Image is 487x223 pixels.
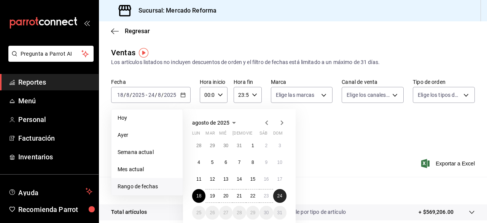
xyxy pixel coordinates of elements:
[232,156,246,169] button: 7 de agosto de 2025
[250,210,255,215] abbr: 29 de agosto de 2025
[205,189,219,203] button: 19 de agosto de 2025
[238,160,241,165] abbr: 7 de agosto de 2025
[276,91,315,99] span: Elige las marcas
[18,152,92,162] span: Inventarios
[224,160,227,165] abbr: 6 de agosto de 2025
[205,172,219,186] button: 12 de agosto de 2025
[277,176,282,182] abbr: 17 de agosto de 2025
[219,172,232,186] button: 13 de agosto de 2025
[210,143,215,148] abbr: 29 de julio de 2025
[205,156,219,169] button: 5 de agosto de 2025
[192,120,229,126] span: agosto de 2025
[210,210,215,215] abbr: 26 de agosto de 2025
[259,206,273,220] button: 30 de agosto de 2025
[265,143,267,148] abbr: 2 de agosto de 2025
[251,143,254,148] abbr: 1 de agosto de 2025
[232,131,277,139] abbr: jueves
[192,118,239,127] button: agosto de 2025
[164,92,177,98] input: ----
[237,176,242,182] abbr: 14 de agosto de 2025
[196,143,201,148] abbr: 28 de julio de 2025
[232,139,246,152] button: 31 de julio de 2025
[111,58,475,66] div: Los artículos listados no incluyen descuentos de orden y el filtro de fechas está limitado a un m...
[265,160,267,165] abbr: 9 de agosto de 2025
[18,187,83,196] span: Ayuda
[139,48,148,58] button: Tooltip marker
[118,148,177,156] span: Semana actual
[259,189,273,203] button: 23 de agosto de 2025
[192,206,205,220] button: 25 de agosto de 2025
[273,172,286,186] button: 17 de agosto de 2025
[18,114,92,125] span: Personal
[259,131,267,139] abbr: sábado
[21,50,82,58] span: Pregunta a Parrot AI
[273,139,286,152] button: 3 de agosto de 2025
[246,139,259,152] button: 1 de agosto de 2025
[84,20,90,26] button: open_drawer_menu
[126,92,130,98] input: --
[192,172,205,186] button: 11 de agosto de 2025
[246,189,259,203] button: 22 de agosto de 2025
[130,92,132,98] span: /
[271,79,333,85] label: Marca
[342,79,404,85] label: Canal de venta
[219,156,232,169] button: 6 de agosto de 2025
[124,92,126,98] span: /
[5,55,94,63] a: Pregunta a Parrot AI
[223,176,228,182] abbr: 13 de agosto de 2025
[232,206,246,220] button: 28 de agosto de 2025
[196,193,201,199] abbr: 18 de agosto de 2025
[155,92,157,98] span: /
[232,172,246,186] button: 14 de agosto de 2025
[196,210,201,215] abbr: 25 de agosto de 2025
[273,131,283,139] abbr: domingo
[18,133,92,143] span: Facturación
[200,79,228,85] label: Hora inicio
[264,210,269,215] abbr: 30 de agosto de 2025
[232,189,246,203] button: 21 de agosto de 2025
[259,139,273,152] button: 2 de agosto de 2025
[205,139,219,152] button: 29 de julio de 2025
[219,131,226,139] abbr: miércoles
[117,92,124,98] input: --
[223,210,228,215] abbr: 27 de agosto de 2025
[246,156,259,169] button: 8 de agosto de 2025
[279,143,281,148] abbr: 3 de agosto de 2025
[273,206,286,220] button: 31 de agosto de 2025
[234,79,261,85] label: Hora fin
[277,193,282,199] abbr: 24 de agosto de 2025
[419,208,454,216] p: + $569,206.00
[196,176,201,182] abbr: 11 de agosto de 2025
[146,92,147,98] span: -
[246,206,259,220] button: 29 de agosto de 2025
[237,210,242,215] abbr: 28 de agosto de 2025
[111,208,147,216] p: Total artículos
[219,206,232,220] button: 27 de agosto de 2025
[118,131,177,139] span: Ayer
[118,114,177,122] span: Hoy
[125,27,150,35] span: Regresar
[111,47,135,58] div: Ventas
[219,189,232,203] button: 20 de agosto de 2025
[250,176,255,182] abbr: 15 de agosto de 2025
[18,204,92,215] span: Recomienda Parrot
[259,172,273,186] button: 16 de agosto de 2025
[273,156,286,169] button: 10 de agosto de 2025
[237,193,242,199] abbr: 21 de agosto de 2025
[423,159,475,168] span: Exportar a Excel
[219,139,232,152] button: 30 de julio de 2025
[205,131,215,139] abbr: martes
[132,92,145,98] input: ----
[111,27,150,35] button: Regresar
[205,206,219,220] button: 26 de agosto de 2025
[210,176,215,182] abbr: 12 de agosto de 2025
[192,139,205,152] button: 28 de julio de 2025
[413,79,475,85] label: Tipo de orden
[18,96,92,106] span: Menú
[277,160,282,165] abbr: 10 de agosto de 2025
[347,91,390,99] span: Elige los canales de venta
[264,176,269,182] abbr: 16 de agosto de 2025
[250,193,255,199] abbr: 22 de agosto de 2025
[18,77,92,87] span: Reportes
[197,160,200,165] abbr: 4 de agosto de 2025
